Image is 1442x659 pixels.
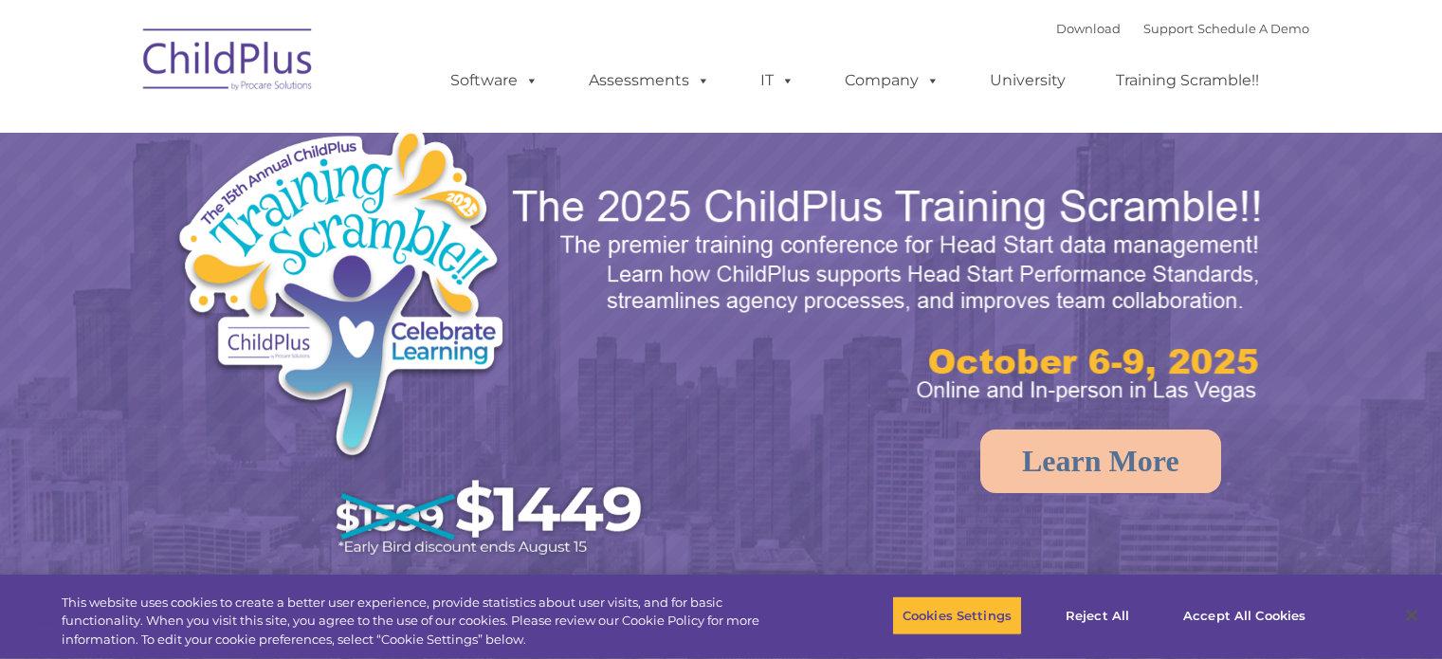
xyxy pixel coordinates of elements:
a: University [971,62,1085,100]
div: This website uses cookies to create a better user experience, provide statistics about user visit... [62,594,794,650]
a: Support [1143,21,1194,36]
button: Accept All Cookies [1173,595,1316,635]
font: | [1056,21,1309,36]
a: IT [741,62,813,100]
a: Download [1056,21,1121,36]
button: Close [1391,595,1433,636]
img: ChildPlus by Procare Solutions [134,15,323,110]
a: Training Scramble!! [1097,62,1278,100]
a: Software [431,62,557,100]
button: Cookies Settings [892,595,1022,635]
a: Schedule A Demo [1197,21,1309,36]
button: Reject All [1038,595,1157,635]
a: Learn More [980,430,1221,493]
a: Company [826,62,958,100]
a: Assessments [570,62,729,100]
